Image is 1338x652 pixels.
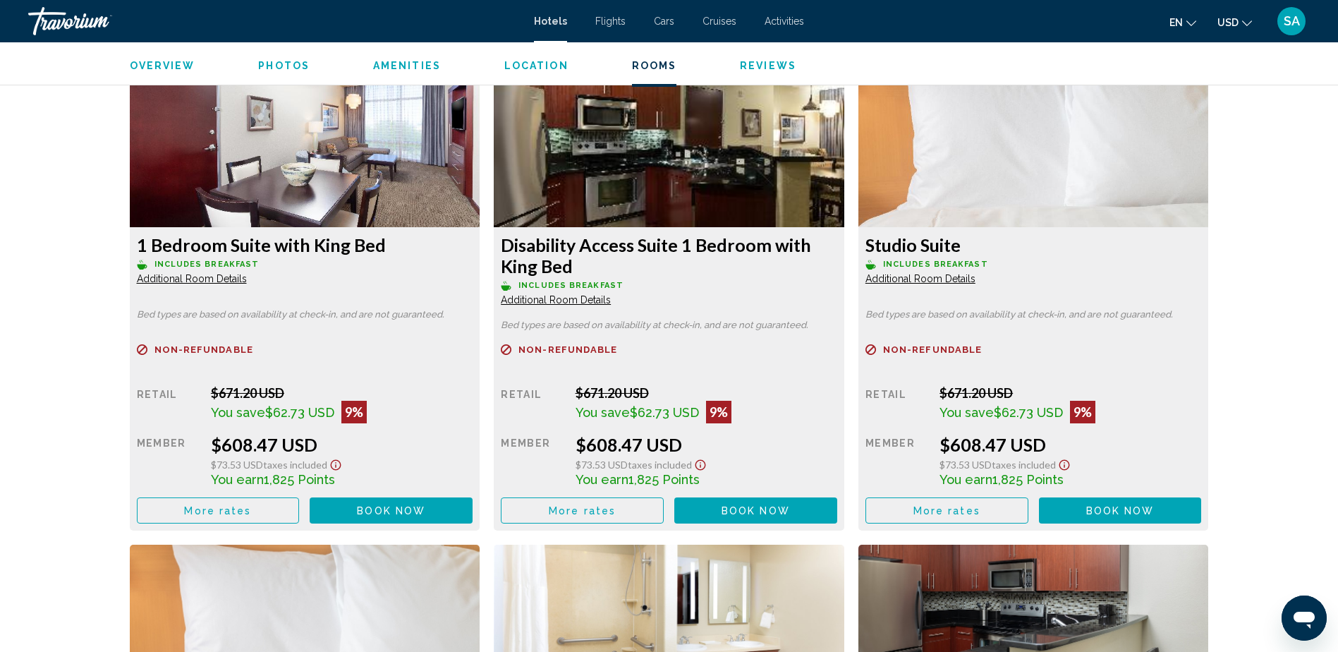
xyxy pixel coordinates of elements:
[327,455,344,471] button: Show Taxes and Fees disclaimer
[1169,12,1196,32] button: Change language
[264,472,335,487] span: 1,825 Points
[628,459,692,471] span: Taxes included
[130,51,480,227] img: 4fd9b7fa-7c89-4494-87d7-b509575e9bd9.jpeg
[865,310,1202,320] p: Bed types are based on availability at check-in, and are not guaranteed.
[1056,455,1073,471] button: Show Taxes and Fees disclaimer
[576,472,628,487] span: You earn
[211,472,264,487] span: You earn
[501,320,837,330] p: Bed types are based on availability at check-in, and are not guaranteed.
[501,434,564,487] div: Member
[501,385,564,423] div: Retail
[595,16,626,27] a: Flights
[137,234,473,255] h3: 1 Bedroom Suite with King Bed
[137,497,300,524] button: More rates
[939,385,1201,401] div: $671.20 USD
[1039,497,1202,524] button: Book now
[992,459,1056,471] span: Taxes included
[674,497,837,524] button: Book now
[373,60,441,71] span: Amenities
[939,405,994,420] span: You save
[692,455,709,471] button: Show Taxes and Fees disclaimer
[494,51,844,227] img: e97f293a-fd72-47bb-a828-f2a52298c47d.jpeg
[576,434,837,455] div: $608.47 USD
[341,401,367,423] div: 9%
[994,405,1063,420] span: $62.73 USD
[722,505,790,517] span: Book now
[1169,17,1183,28] span: en
[130,59,195,72] button: Overview
[1284,14,1300,28] span: SA
[211,434,473,455] div: $608.47 USD
[211,459,263,471] span: $73.53 USD
[883,260,988,269] span: Includes Breakfast
[1086,505,1155,517] span: Book now
[939,472,992,487] span: You earn
[504,60,568,71] span: Location
[28,7,520,35] a: Travorium
[501,294,611,306] span: Additional Room Details
[137,273,247,284] span: Additional Room Details
[265,405,334,420] span: $62.73 USD
[310,497,473,524] button: Book now
[357,505,425,517] span: Book now
[211,405,265,420] span: You save
[1273,6,1310,36] button: User Menu
[858,51,1209,227] img: 3585891e-b388-49bf-ad7e-d1aca5caf64a.jpeg
[865,434,929,487] div: Member
[504,59,568,72] button: Location
[865,234,1202,255] h3: Studio Suite
[137,434,200,487] div: Member
[1217,17,1239,28] span: USD
[549,505,616,517] span: More rates
[939,434,1201,455] div: $608.47 USD
[518,345,617,354] span: Non-refundable
[703,16,736,27] a: Cruises
[137,385,200,423] div: Retail
[130,60,195,71] span: Overview
[654,16,674,27] a: Cars
[632,59,677,72] button: Rooms
[154,260,260,269] span: Includes Breakfast
[373,59,441,72] button: Amenities
[630,405,699,420] span: $62.73 USD
[706,401,731,423] div: 9%
[740,60,796,71] span: Reviews
[740,59,796,72] button: Reviews
[534,16,567,27] a: Hotels
[865,273,975,284] span: Additional Room Details
[137,310,473,320] p: Bed types are based on availability at check-in, and are not guaranteed.
[865,497,1028,524] button: More rates
[258,60,310,71] span: Photos
[765,16,804,27] a: Activities
[263,459,327,471] span: Taxes included
[883,345,982,354] span: Non-refundable
[154,345,253,354] span: Non-refundable
[628,472,700,487] span: 1,825 Points
[865,385,929,423] div: Retail
[501,234,837,277] h3: Disability Access Suite 1 Bedroom with King Bed
[518,281,624,290] span: Includes Breakfast
[1282,596,1327,641] iframe: Button to launch messaging window
[576,459,628,471] span: $73.53 USD
[501,497,664,524] button: More rates
[939,459,992,471] span: $73.53 USD
[184,505,251,517] span: More rates
[1217,12,1252,32] button: Change currency
[1070,401,1095,423] div: 9%
[913,505,980,517] span: More rates
[211,385,473,401] div: $671.20 USD
[576,405,630,420] span: You save
[992,472,1064,487] span: 1,825 Points
[632,60,677,71] span: Rooms
[576,385,837,401] div: $671.20 USD
[258,59,310,72] button: Photos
